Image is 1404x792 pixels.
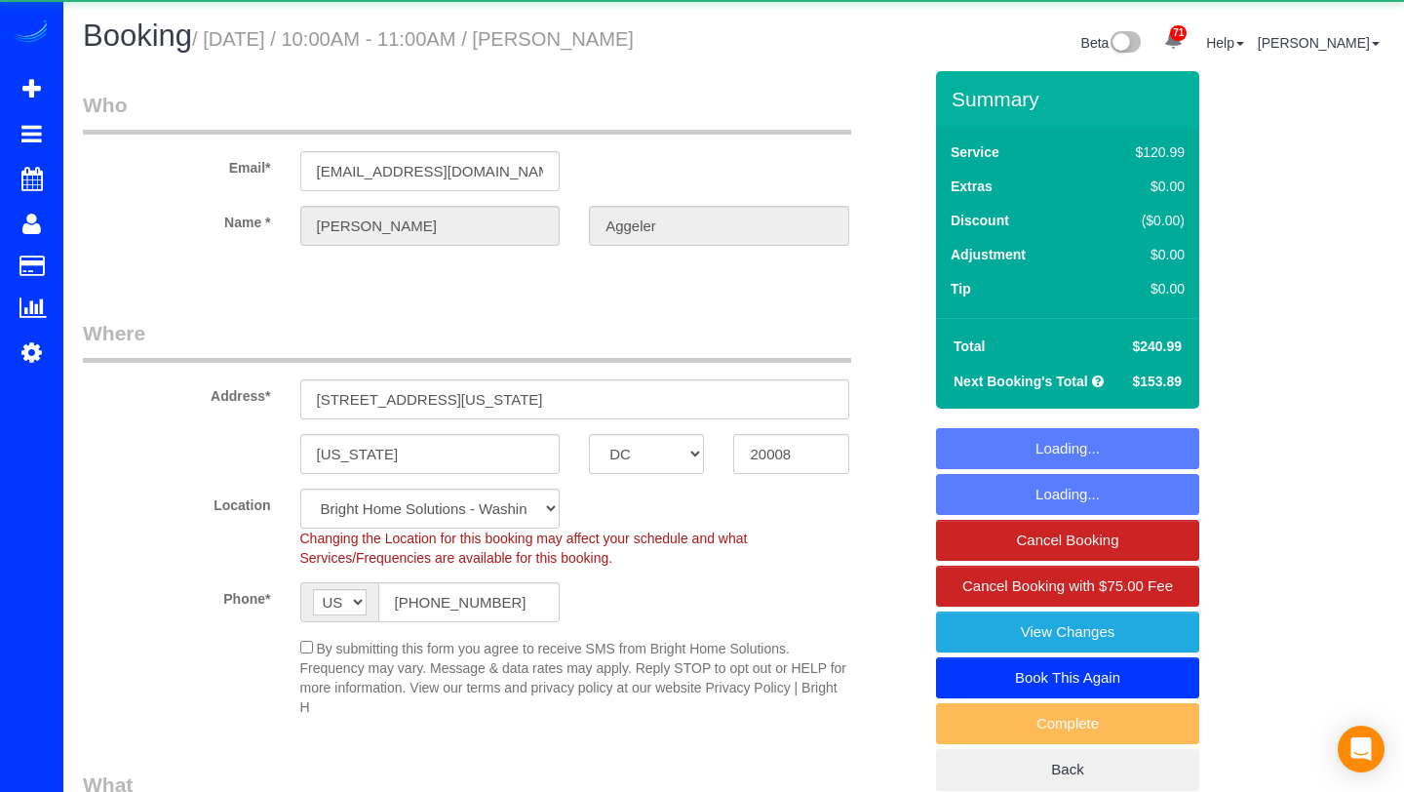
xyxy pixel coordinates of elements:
h3: Summary [952,88,1189,110]
div: $0.00 [1094,279,1185,298]
a: View Changes [936,612,1199,653]
span: $153.89 [1132,374,1182,389]
div: $120.99 [1094,142,1185,162]
span: Changing the Location for this booking may affect your schedule and what Services/Frequencies are... [300,531,748,566]
div: $0.00 [1094,177,1185,196]
input: City* [300,434,561,474]
label: Discount [951,211,1009,230]
input: Zip Code* [733,434,848,474]
a: Cancel Booking [936,520,1199,561]
input: Phone* [378,582,561,622]
input: Email* [300,151,561,191]
span: $240.99 [1132,338,1182,354]
label: Address* [68,379,286,406]
input: First Name* [300,206,561,246]
label: Service [951,142,999,162]
a: 71 [1154,20,1192,62]
input: Last Name* [589,206,849,246]
legend: Who [83,91,851,135]
label: Email* [68,151,286,178]
legend: Where [83,319,851,363]
a: [PERSON_NAME] [1258,35,1380,51]
span: 71 [1170,25,1187,41]
span: Booking [83,19,192,53]
strong: Next Booking's Total [954,374,1088,389]
img: Automaid Logo [12,20,51,47]
div: $0.00 [1094,245,1185,264]
label: Location [68,489,286,515]
a: Book This Again [936,657,1199,698]
a: Cancel Booking with $75.00 Fee [936,566,1199,607]
label: Phone* [68,582,286,609]
small: / [DATE] / 10:00AM - 11:00AM / [PERSON_NAME] [192,28,634,50]
a: Back [936,749,1199,790]
strong: Total [954,338,985,354]
span: Cancel Booking with $75.00 Fee [962,577,1173,594]
a: Help [1206,35,1244,51]
div: Open Intercom Messenger [1338,726,1384,772]
label: Extras [951,177,993,196]
a: Beta [1081,35,1142,51]
span: By submitting this form you agree to receive SMS from Bright Home Solutions. Frequency may vary. ... [300,641,847,715]
img: New interface [1109,31,1141,57]
label: Adjustment [951,245,1026,264]
label: Name * [68,206,286,232]
label: Tip [951,279,971,298]
div: ($0.00) [1094,211,1185,230]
